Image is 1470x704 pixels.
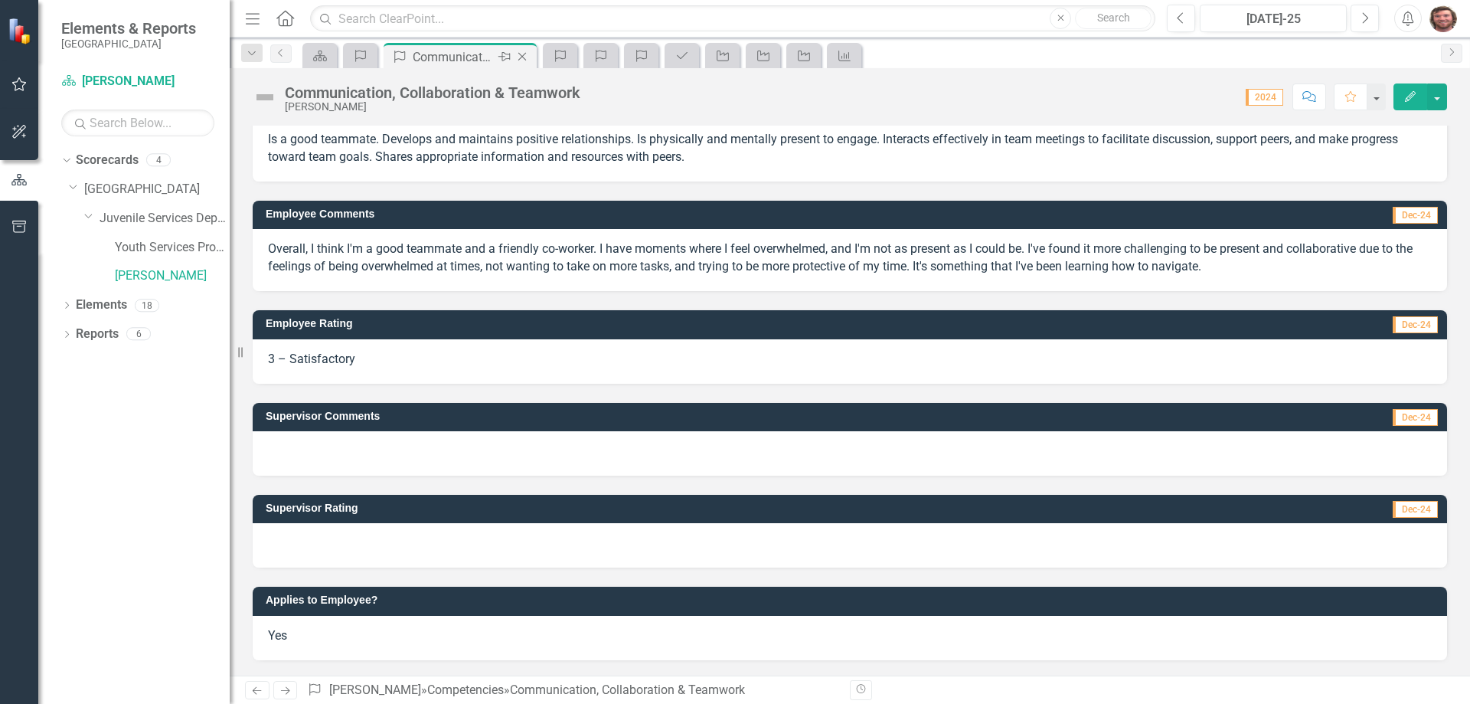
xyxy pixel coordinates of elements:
[1393,409,1438,426] span: Dec-24
[266,208,1087,220] h3: Employee Comments
[135,299,159,312] div: 18
[126,328,151,341] div: 6
[413,47,495,67] div: Communication, Collaboration & Teamwork
[253,85,277,110] img: Not Defined
[310,5,1155,32] input: Search ClearPoint...
[266,411,1099,422] h3: Supervisor Comments
[115,267,230,285] a: [PERSON_NAME]
[1075,8,1151,29] button: Search
[329,683,421,697] a: [PERSON_NAME]
[427,683,504,697] a: Competencies
[76,326,119,343] a: Reports
[61,110,214,136] input: Search Below...
[76,152,139,169] a: Scorecards
[100,210,230,228] a: Juvenile Services Department
[285,101,580,113] div: [PERSON_NAME]
[1097,11,1130,24] span: Search
[285,84,580,101] div: Communication, Collaboration & Teamwork
[61,19,196,38] span: Elements & Reports
[268,352,355,366] span: 3 – Satisfactory
[266,503,1045,514] h3: Supervisor Rating
[268,131,1432,166] p: Is a good teammate. Develops and maintains positive relationships. Is physically and mentally pre...
[146,154,171,167] div: 4
[61,38,196,50] small: [GEOGRAPHIC_DATA]
[1393,207,1438,224] span: Dec-24
[115,239,230,257] a: Youth Services Program
[8,17,35,44] img: ClearPoint Strategy
[307,682,838,699] div: » »
[61,73,214,90] a: [PERSON_NAME]
[510,683,745,697] div: Communication, Collaboration & Teamwork
[266,594,1439,606] h3: Applies to Employee?
[1429,5,1457,32] img: John Powell
[268,241,1432,276] p: Overall, I think I'm a good teammate and a friendly co-worker. I have moments where I feel overwh...
[1205,10,1341,28] div: [DATE]-25
[266,318,1029,329] h3: Employee Rating
[1393,316,1438,333] span: Dec-24
[1393,501,1438,518] span: Dec-24
[1200,5,1347,32] button: [DATE]-25
[1246,89,1283,106] span: 2024
[84,181,230,198] a: [GEOGRAPHIC_DATA]
[76,296,127,314] a: Elements
[268,628,287,643] span: Yes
